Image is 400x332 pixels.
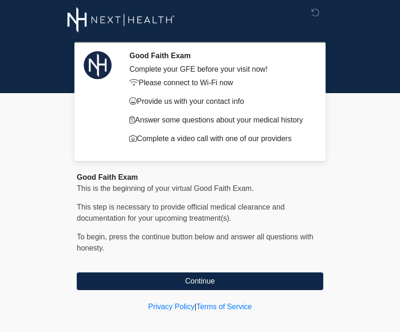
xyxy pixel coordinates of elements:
[129,96,309,107] p: Provide us with your contact info
[77,172,323,183] div: Good Faith Exam
[129,64,309,75] div: Complete your GFE before your visit now!
[129,133,309,144] p: Complete a video call with one of our providers
[194,303,196,311] a: |
[129,51,309,60] h2: Good Faith Exam
[84,51,112,79] img: Agent Avatar
[148,303,195,311] a: Privacy Policy
[129,77,309,88] p: Please connect to Wi-Fi now
[77,272,323,290] button: Continue
[129,115,309,126] p: Answer some questions about your medical history
[67,7,175,33] img: Next-Health Logo
[196,303,252,311] a: Terms of Service
[77,233,313,252] span: To begin, ﻿﻿﻿﻿﻿﻿press the continue button below and answer all questions with honesty.
[77,184,254,192] span: This is the beginning of your virtual Good Faith Exam.
[77,203,285,222] span: This step is necessary to provide official medical clearance and documentation for your upcoming ...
